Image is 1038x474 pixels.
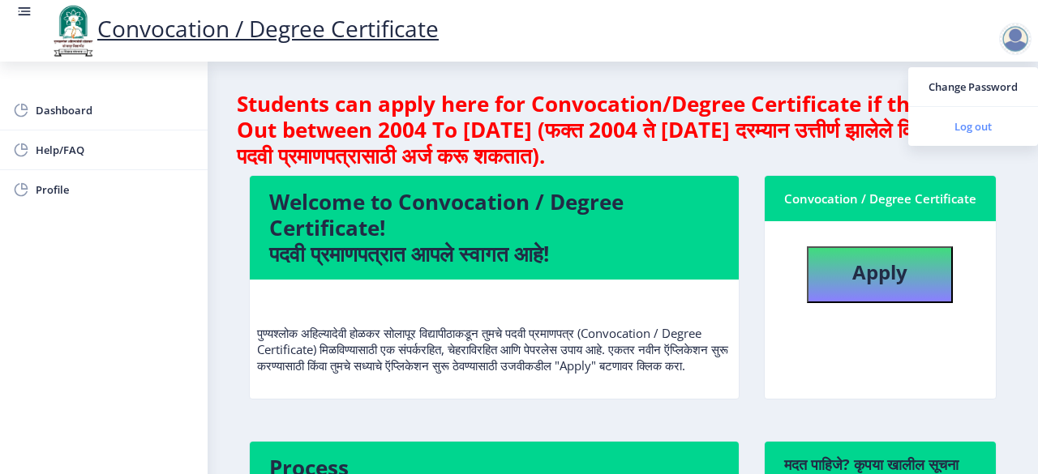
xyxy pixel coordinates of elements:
span: Change Password [921,77,1025,96]
span: Dashboard [36,100,195,120]
img: logo [49,3,97,58]
a: Convocation / Degree Certificate [49,13,439,44]
button: Apply [807,246,953,303]
a: Log out [908,107,1038,146]
h4: Welcome to Convocation / Degree Certificate! पदवी प्रमाणपत्रात आपले स्वागत आहे! [269,189,719,267]
h4: Students can apply here for Convocation/Degree Certificate if they Pass Out between 2004 To [DATE... [237,91,1009,169]
p: पुण्यश्लोक अहिल्यादेवी होळकर सोलापूर विद्यापीठाकडून तुमचे पदवी प्रमाणपत्र (Convocation / Degree C... [257,293,731,374]
span: Help/FAQ [36,140,195,160]
span: Profile [36,180,195,199]
span: Log out [921,117,1025,136]
b: Apply [852,258,907,285]
div: Convocation / Degree Certificate [784,189,976,208]
a: Change Password [908,67,1038,106]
